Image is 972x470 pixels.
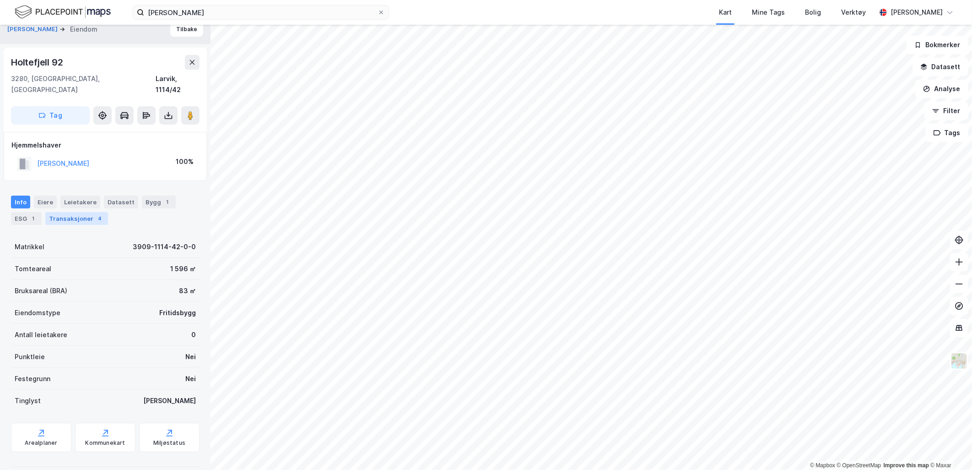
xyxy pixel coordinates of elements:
[891,7,943,18] div: [PERSON_NAME]
[913,58,968,76] button: Datasett
[95,214,104,223] div: 4
[156,73,200,95] div: Larvik, 1114/42
[15,241,44,252] div: Matrikkel
[15,4,111,20] img: logo.f888ab2527a4732fd821a326f86c7f29.svg
[884,462,929,469] a: Improve this map
[810,462,835,469] a: Mapbox
[924,102,968,120] button: Filter
[915,80,968,98] button: Analyse
[950,352,968,370] img: Z
[60,196,100,208] div: Leietakere
[153,439,185,447] div: Miljøstatus
[11,73,156,95] div: 3280, [GEOGRAPHIC_DATA], [GEOGRAPHIC_DATA]
[15,351,45,362] div: Punktleie
[907,36,968,54] button: Bokmerker
[133,241,196,252] div: 3909-1114-42-0-0
[170,263,196,274] div: 1 596 ㎡
[191,329,196,340] div: 0
[45,212,108,225] div: Transaksjoner
[179,285,196,296] div: 83 ㎡
[159,307,196,318] div: Fritidsbygg
[15,395,41,406] div: Tinglyst
[11,55,65,70] div: Holtefjell 92
[926,124,968,142] button: Tags
[144,5,378,19] input: Søk på adresse, matrikkel, gårdeiere, leietakere eller personer
[15,263,51,274] div: Tomteareal
[15,373,50,384] div: Festegrunn
[841,7,866,18] div: Verktøy
[70,24,97,35] div: Eiendom
[15,307,60,318] div: Eiendomstype
[176,156,194,167] div: 100%
[11,140,199,151] div: Hjemmelshaver
[185,351,196,362] div: Nei
[11,212,42,225] div: ESG
[11,196,30,208] div: Info
[719,7,732,18] div: Kart
[7,25,59,34] button: [PERSON_NAME]
[29,214,38,223] div: 1
[34,196,57,208] div: Eiere
[15,329,67,340] div: Antall leietakere
[752,7,785,18] div: Mine Tags
[805,7,821,18] div: Bolig
[15,285,67,296] div: Bruksareal (BRA)
[25,439,57,447] div: Arealplaner
[163,197,172,207] div: 1
[926,426,972,470] iframe: Chat Widget
[142,196,176,208] div: Bygg
[837,462,881,469] a: OpenStreetMap
[11,106,90,125] button: Tag
[143,395,196,406] div: [PERSON_NAME]
[104,196,138,208] div: Datasett
[170,22,203,37] button: Tilbake
[185,373,196,384] div: Nei
[85,439,125,447] div: Kommunekart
